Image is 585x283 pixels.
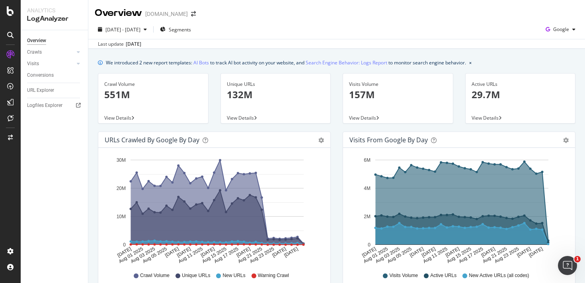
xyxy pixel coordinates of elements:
div: Active URLs [472,81,569,88]
div: arrow-right-arrow-left [191,11,196,17]
text: [DATE] [116,246,132,258]
text: [DATE] [164,246,180,258]
a: Logfiles Explorer [27,101,82,110]
div: info banner [98,58,575,67]
text: 0 [368,242,370,248]
button: close banner [467,57,474,68]
text: Aug 05 2025 [386,246,413,264]
div: LogAnalyzer [27,14,82,23]
text: 0 [123,242,126,248]
span: Active URLs [430,272,456,279]
div: Visits from Google by day [349,136,428,144]
p: 29.7M [472,88,569,101]
a: AI Bots [193,58,209,67]
text: Aug 21 2025 [237,246,263,264]
text: [DATE] [200,246,216,258]
div: Logfiles Explorer [27,101,62,110]
p: 551M [104,88,202,101]
text: [DATE] [516,246,532,258]
div: [DOMAIN_NAME] [145,10,188,18]
text: Aug 01 2025 [363,246,389,264]
text: Aug 23 2025 [249,246,275,264]
text: Aug 17 2025 [213,246,240,264]
div: We introduced 2 new report templates: to track AI bot activity on your website, and to monitor se... [106,58,466,67]
span: Crawl Volume [140,272,170,279]
text: 2M [364,214,370,219]
div: URLs Crawled by Google by day [105,136,199,144]
text: [DATE] [271,246,287,258]
div: Unique URLs [227,81,325,88]
text: Aug 21 2025 [482,246,508,264]
div: Crawls [27,48,42,56]
text: [DATE] [528,246,544,258]
text: Aug 11 2025 [177,246,204,264]
span: New URLs [222,272,245,279]
div: Visits [27,60,39,68]
span: Unique URLs [182,272,210,279]
svg: A chart. [349,154,566,265]
text: Aug 23 2025 [493,246,520,264]
text: [DATE] [361,246,377,258]
svg: A chart. [105,154,321,265]
div: gear [318,138,324,143]
text: Aug 17 2025 [458,246,484,264]
div: Crawl Volume [104,81,202,88]
div: Analytics [27,6,82,14]
text: Aug 01 2025 [118,246,144,264]
button: Segments [157,23,194,36]
span: [DATE] - [DATE] [105,26,140,33]
text: Aug 03 2025 [374,246,401,264]
text: [DATE] [409,246,425,258]
text: 30M [117,157,126,163]
a: Crawls [27,48,74,56]
text: Aug 15 2025 [201,246,228,264]
text: 10M [117,214,126,219]
span: View Details [472,114,499,121]
text: [DATE] [236,246,252,258]
a: Search Engine Behavior: Logs Report [306,58,387,67]
text: [DATE] [480,246,496,258]
text: Aug 03 2025 [130,246,156,264]
text: [DATE] [283,246,299,258]
text: [DATE] [421,246,437,258]
a: Overview [27,37,82,45]
iframe: Intercom live chat [558,256,577,275]
text: Aug 05 2025 [142,246,168,264]
a: Visits [27,60,74,68]
span: View Details [349,114,376,121]
span: Warning Crawl [258,272,289,279]
div: URL Explorer [27,86,54,95]
text: Aug 11 2025 [422,246,448,264]
div: [DATE] [126,41,141,48]
span: Google [553,26,569,33]
text: 4M [364,186,370,191]
div: Overview [27,37,46,45]
text: [DATE] [445,246,460,258]
text: Aug 15 2025 [446,246,472,264]
span: New Active URLs (all codes) [469,272,529,279]
span: Segments [169,26,191,33]
button: Google [542,23,579,36]
text: [DATE] [176,246,192,258]
a: Conversions [27,71,82,79]
div: Last update [98,41,141,48]
a: URL Explorer [27,86,82,95]
p: 157M [349,88,447,101]
span: 1 [574,256,581,262]
span: View Details [227,114,254,121]
button: [DATE] - [DATE] [95,23,150,36]
span: Visits Volume [389,272,418,279]
div: gear [563,138,569,143]
div: Overview [95,6,142,20]
text: 20M [117,186,126,191]
span: View Details [104,114,131,121]
div: Conversions [27,71,54,79]
p: 132M [227,88,325,101]
div: Visits Volume [349,81,447,88]
text: 6M [364,157,370,163]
